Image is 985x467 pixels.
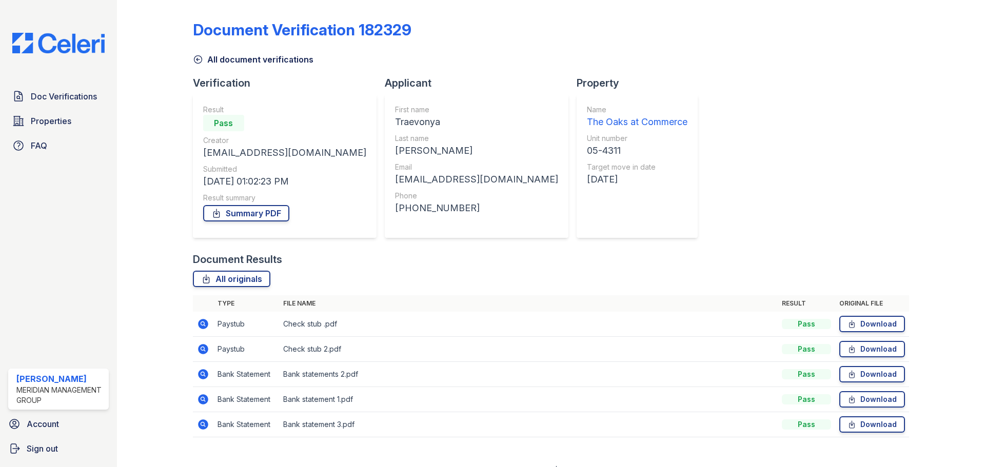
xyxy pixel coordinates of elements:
[193,252,282,267] div: Document Results
[395,144,558,158] div: [PERSON_NAME]
[203,164,366,174] div: Submitted
[782,369,831,379] div: Pass
[203,135,366,146] div: Creator
[839,416,905,433] a: Download
[16,373,105,385] div: [PERSON_NAME]
[395,201,558,215] div: [PHONE_NUMBER]
[213,337,279,362] td: Paystub
[782,394,831,404] div: Pass
[8,135,109,156] a: FAQ
[279,412,778,437] td: Bank statement 3.pdf
[782,344,831,354] div: Pass
[587,144,687,158] div: 05-4311
[395,115,558,129] div: Traevonya
[395,162,558,172] div: Email
[203,146,366,160] div: [EMAIL_ADDRESS][DOMAIN_NAME]
[4,33,113,53] img: CE_Logo_Blue-a8612792a0a2168367f1c8372b55b34899dd931a85d93a1a3d3e32e68fde9ad4.png
[4,438,113,459] a: Sign out
[31,115,71,127] span: Properties
[27,442,58,455] span: Sign out
[587,133,687,144] div: Unit number
[203,115,244,131] div: Pass
[835,295,909,312] th: Original file
[577,76,706,90] div: Property
[213,387,279,412] td: Bank Statement
[213,295,279,312] th: Type
[395,172,558,187] div: [EMAIL_ADDRESS][DOMAIN_NAME]
[839,391,905,408] a: Download
[279,362,778,387] td: Bank statements 2.pdf
[8,111,109,131] a: Properties
[31,90,97,103] span: Doc Verifications
[193,76,385,90] div: Verification
[4,414,113,434] a: Account
[587,115,687,129] div: The Oaks at Commerce
[213,412,279,437] td: Bank Statement
[587,162,687,172] div: Target move in date
[279,387,778,412] td: Bank statement 1.pdf
[839,341,905,357] a: Download
[782,319,831,329] div: Pass
[385,76,577,90] div: Applicant
[587,105,687,115] div: Name
[587,172,687,187] div: [DATE]
[778,295,835,312] th: Result
[395,191,558,201] div: Phone
[203,193,366,203] div: Result summary
[279,295,778,312] th: File name
[27,418,59,430] span: Account
[213,312,279,337] td: Paystub
[839,366,905,382] a: Download
[16,385,105,405] div: Meridian Management Group
[782,419,831,430] div: Pass
[395,105,558,115] div: First name
[213,362,279,387] td: Bank Statement
[203,205,289,221] a: Summary PDF
[8,86,109,107] a: Doc Verifications
[395,133,558,144] div: Last name
[203,174,366,189] div: [DATE] 01:02:23 PM
[193,21,411,39] div: Document Verification 182329
[279,337,778,362] td: Check stub 2.pdf
[839,316,905,332] a: Download
[193,53,313,66] a: All document verifications
[203,105,366,115] div: Result
[279,312,778,337] td: Check stub .pdf
[31,139,47,152] span: FAQ
[587,105,687,129] a: Name The Oaks at Commerce
[193,271,270,287] a: All originals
